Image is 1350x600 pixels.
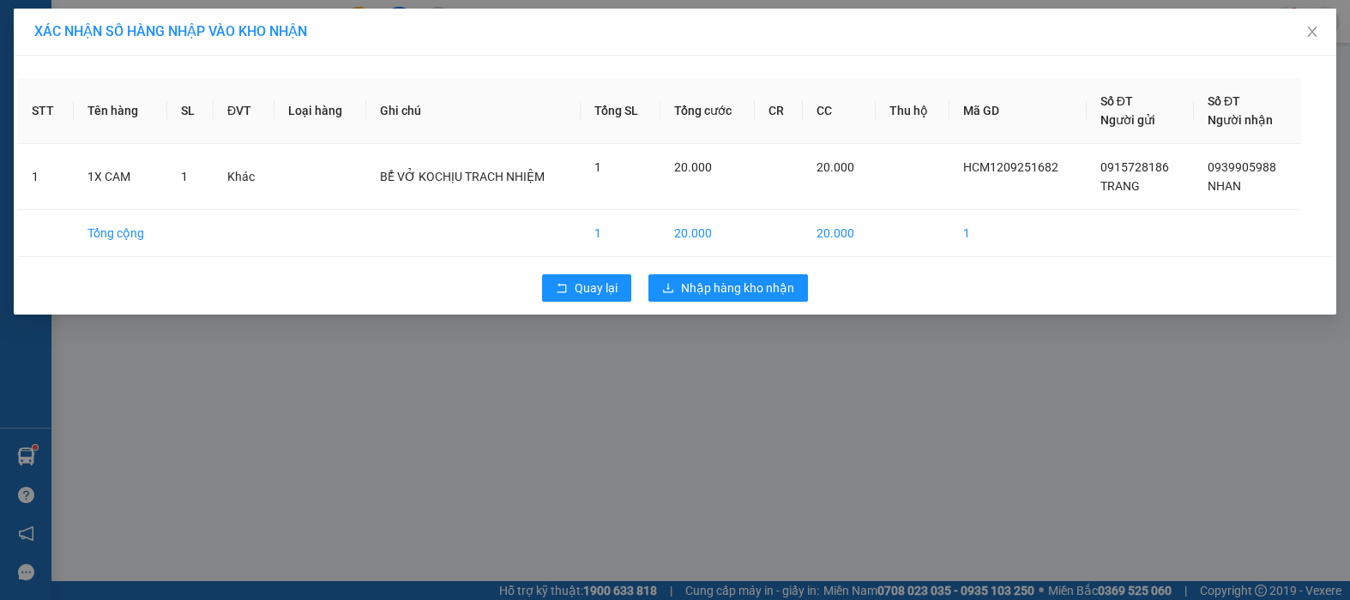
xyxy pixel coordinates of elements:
[34,23,307,39] span: XÁC NHẬN SỐ HÀNG NHẬP VÀO KHO NHẬN
[648,274,808,302] button: downloadNhập hàng kho nhận
[74,210,168,257] td: Tổng cộng
[214,144,275,210] td: Khác
[963,160,1058,174] span: HCM1209251682
[674,160,712,174] span: 20.000
[803,78,876,144] th: CC
[803,210,876,257] td: 20.000
[575,279,618,297] span: Quay lại
[1208,179,1241,193] span: NHAN
[1305,25,1319,39] span: close
[949,210,1087,257] td: 1
[876,78,949,144] th: Thu hộ
[755,78,803,144] th: CR
[581,210,660,257] td: 1
[380,170,545,183] span: BỂ VỞ KOCHỊU TRACH NHIỆM
[949,78,1087,144] th: Mã GD
[817,160,854,174] span: 20.000
[18,144,74,210] td: 1
[556,282,568,296] span: rollback
[167,78,214,144] th: SL
[542,274,631,302] button: rollbackQuay lại
[662,282,674,296] span: download
[1100,160,1169,174] span: 0915728186
[1208,113,1273,127] span: Người nhận
[181,170,188,183] span: 1
[581,78,660,144] th: Tổng SL
[74,144,168,210] td: 1X CAM
[366,78,581,144] th: Ghi chú
[214,78,275,144] th: ĐVT
[1208,160,1276,174] span: 0939905988
[1100,94,1133,108] span: Số ĐT
[74,78,168,144] th: Tên hàng
[681,279,794,297] span: Nhập hàng kho nhận
[660,78,756,144] th: Tổng cước
[274,78,365,144] th: Loại hàng
[594,160,601,174] span: 1
[1288,9,1336,57] button: Close
[1100,179,1140,193] span: TRANG
[18,78,74,144] th: STT
[1100,113,1155,127] span: Người gửi
[1208,94,1240,108] span: Số ĐT
[660,210,756,257] td: 20.000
